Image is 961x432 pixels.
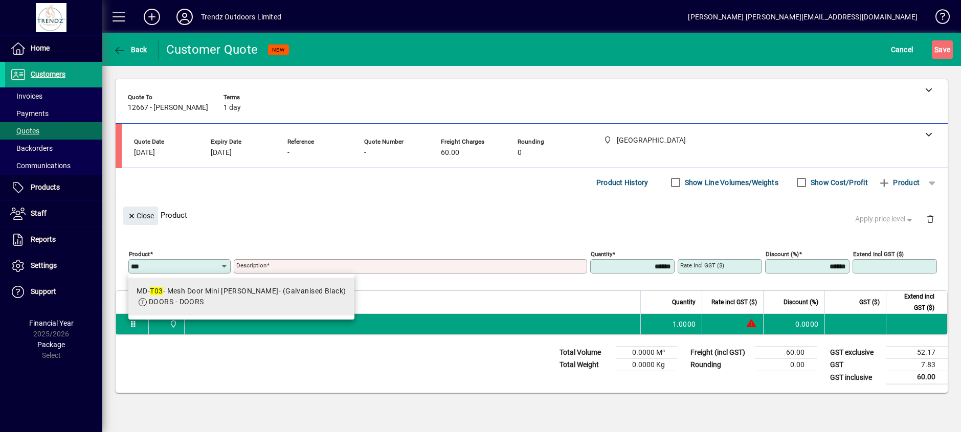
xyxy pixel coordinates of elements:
em: T03 [150,287,163,295]
label: Show Cost/Profit [809,177,868,188]
a: Quotes [5,122,102,140]
a: Support [5,279,102,305]
td: 60.00 [755,347,817,359]
span: - [287,149,289,157]
span: Invoices [10,92,42,100]
span: Close [127,208,154,224]
span: New Plymouth [167,319,178,330]
button: Apply price level [851,210,919,229]
span: Customers [31,70,65,78]
span: [DATE] [134,149,155,157]
span: Discount (%) [784,297,818,308]
a: Products [5,175,102,200]
mat-option: MD-T03 - Mesh Door Mini Burton- (Galvanised Black) [128,278,354,315]
button: Add [136,8,168,26]
div: [PERSON_NAME] [PERSON_NAME][EMAIL_ADDRESS][DOMAIN_NAME] [688,9,918,25]
button: Save [932,40,953,59]
button: Back [110,40,150,59]
span: Cancel [891,41,913,58]
span: 1 day [224,104,241,112]
span: Rate incl GST ($) [711,297,757,308]
a: Knowledge Base [928,2,948,35]
td: Total Weight [554,359,616,371]
button: Delete [918,207,943,231]
td: 52.17 [886,347,948,359]
span: S [934,46,938,54]
span: Extend incl GST ($) [892,291,934,313]
span: NEW [272,47,285,53]
td: GST [825,359,886,371]
span: 0 [518,149,522,157]
span: Communications [10,162,71,170]
span: Reports [31,235,56,243]
span: Quotes [10,127,39,135]
button: Close [123,207,158,225]
span: Home [31,44,50,52]
app-page-header-button: Back [102,40,159,59]
a: Payments [5,105,102,122]
td: Rounding [685,359,755,371]
div: Product [116,196,948,234]
a: Invoices [5,87,102,105]
td: GST inclusive [825,371,886,384]
td: Total Volume [554,347,616,359]
span: DOORS - DOORS [149,298,204,306]
mat-label: Rate incl GST ($) [680,262,724,269]
span: Apply price level [855,214,914,224]
span: Product History [596,174,649,191]
span: Support [31,287,56,295]
label: Show Line Volumes/Weights [683,177,778,188]
app-page-header-button: Delete [918,214,943,223]
span: 60.00 [441,149,459,157]
span: Back [113,46,147,54]
span: [DATE] [211,149,232,157]
a: Backorders [5,140,102,157]
span: Staff [31,209,47,217]
button: Cancel [888,40,916,59]
span: Financial Year [29,319,74,327]
span: ave [934,41,950,58]
td: 7.83 [886,359,948,371]
span: Backorders [10,144,53,152]
td: 0.0000 M³ [616,347,677,359]
a: Staff [5,201,102,226]
button: Product History [592,173,653,192]
app-page-header-button: Close [121,211,161,220]
mat-label: Description [236,262,266,269]
mat-label: Product [129,251,150,258]
button: Profile [168,8,201,26]
span: Quantity [672,297,696,308]
td: 0.0000 [763,314,824,334]
span: 12667 - [PERSON_NAME] [128,104,208,112]
div: Customer Quote [166,41,258,58]
span: Package [37,340,65,349]
span: GST ($) [859,297,880,308]
a: Reports [5,227,102,253]
span: Settings [31,261,57,269]
a: Settings [5,253,102,279]
div: MD- - Mesh Door Mini [PERSON_NAME]- (Galvanised Black) [137,286,346,297]
td: GST exclusive [825,347,886,359]
a: Communications [5,157,102,174]
mat-label: Extend incl GST ($) [853,251,904,258]
span: Payments [10,109,49,118]
span: - [364,149,366,157]
span: 1.0000 [673,319,696,329]
div: Trendz Outdoors Limited [201,9,281,25]
td: 0.00 [755,359,817,371]
mat-label: Quantity [591,251,612,258]
a: Home [5,36,102,61]
td: Freight (incl GST) [685,347,755,359]
span: Products [31,183,60,191]
td: 60.00 [886,371,948,384]
td: 0.0000 Kg [616,359,677,371]
mat-label: Discount (%) [766,251,799,258]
